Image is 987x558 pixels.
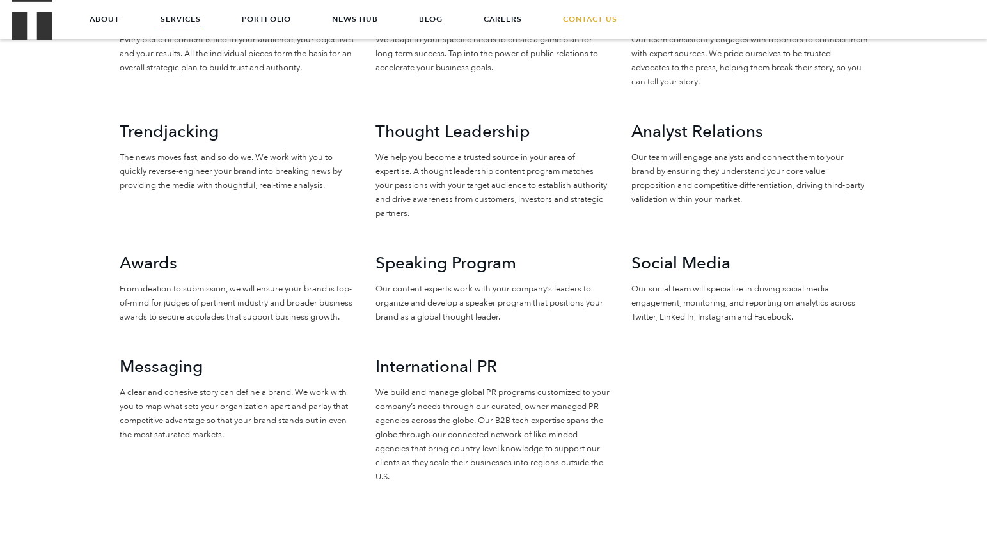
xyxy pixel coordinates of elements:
h3: Trendjacking [120,121,356,143]
h3: Messaging [120,356,356,378]
h3: Analyst Relations [631,121,868,143]
p: We adapt to your specific needs to create a game plan for long-term success. Tap into the power o... [375,33,612,75]
p: We build and manage global PR programs customized to your company’s needs through our curated, ow... [375,385,612,484]
h3: International PR [375,356,612,378]
p: Every piece of content is tied to your audience, your objectives and your results. All the indivi... [120,33,356,75]
h3: Awards [120,252,356,274]
p: Our content experts work with your company’s leaders to organize and develop a speaker program th... [375,282,612,324]
h3: Social Media [631,252,868,274]
p: From ideation to submission, we will ensure your brand is top-of-mind for judges of pertinent ind... [120,282,356,324]
h3: Thought Leadership [375,121,612,143]
p: Our social team will specialize in driving social media engagement, monitoring, and reporting on ... [631,282,868,324]
p: Our team consistently engages with reporters to connect them with expert sources. We pride oursel... [631,33,868,89]
p: Our team will engage analysts and connect them to your brand by ensuring they understand your cor... [631,150,868,206]
p: A clear and cohesive story can define a brand. We work with you to map what sets your organizatio... [120,385,356,442]
h3: Speaking Program [375,252,612,274]
p: The news moves fast, and so do we. We work with you to quickly reverse-engineer your brand into b... [120,150,356,192]
p: We help you become a trusted source in your area of expertise. A thought leadership content progr... [375,150,612,221]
